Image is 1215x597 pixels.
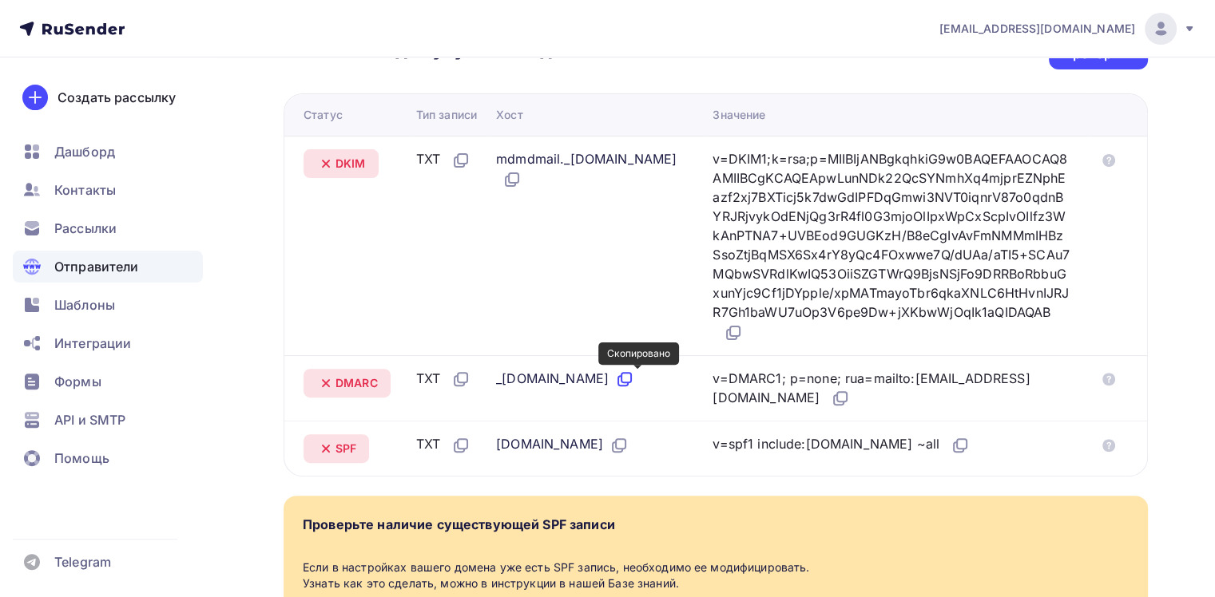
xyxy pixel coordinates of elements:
a: Шаблоны [13,289,203,321]
a: Рассылки [13,212,203,244]
span: [EMAIL_ADDRESS][DOMAIN_NAME] [939,21,1135,37]
div: _[DOMAIN_NAME] [496,369,634,389]
div: Проверьте наличие существующей SPF записи [303,515,615,534]
span: Telegram [54,552,111,571]
div: Значение [713,107,765,123]
a: Отправители [13,251,203,283]
span: Контакты [54,180,116,200]
span: DKIM [336,156,366,172]
span: DMARC [336,375,378,391]
div: [DOMAIN_NAME] [496,434,629,455]
div: v=spf1 include:[DOMAIN_NAME] ~all [713,434,970,455]
span: Дашборд [54,142,115,161]
div: Создать рассылку [58,88,176,107]
a: Формы [13,366,203,397]
span: Отправители [54,257,139,276]
div: Хост [496,107,523,123]
span: Шаблоны [54,295,115,314]
div: Статус [304,107,343,123]
span: API и SMTP [54,410,125,429]
a: Контакты [13,174,203,206]
a: Дашборд [13,136,203,168]
div: mdmdmail._[DOMAIN_NAME] [496,149,687,189]
span: Интеграции [54,334,131,353]
span: Рассылки [54,219,117,238]
span: Помощь [54,449,109,468]
div: v=DMARC1; p=none; rua=mailto:[EMAIL_ADDRESS][DOMAIN_NAME] [713,369,1070,409]
div: TXT [416,149,471,170]
span: SPF [336,441,356,457]
div: Тип записи [416,107,477,123]
div: Если в настройках вашего домена уже есть SPF запись, необходимо ее модифицировать. Узнать как это... [303,559,1129,591]
span: Формы [54,372,101,391]
a: [EMAIL_ADDRESS][DOMAIN_NAME] [939,13,1196,45]
div: TXT [416,369,471,389]
div: TXT [416,434,471,455]
div: v=DKIM1;k=rsa;p=MIIBIjANBgkqhkiG9w0BAQEFAAOCAQ8AMIIBCgKCAQEApwLunNDk22QcSYNmhXq4mjprEZNphEazf2xj7... [713,149,1070,342]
